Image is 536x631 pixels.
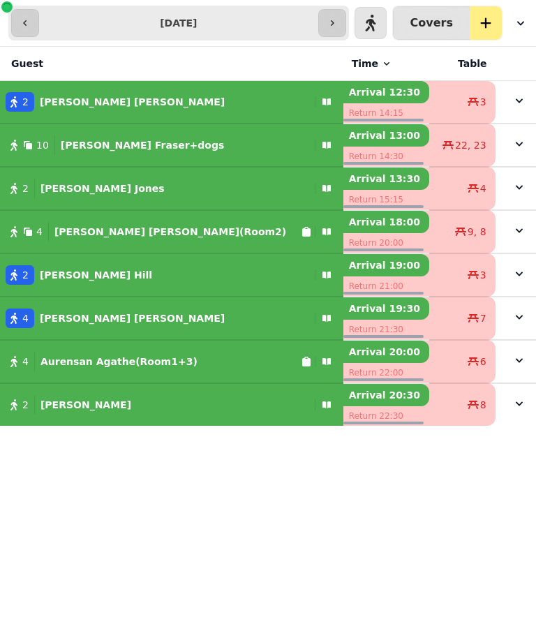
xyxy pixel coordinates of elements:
[40,95,225,109] p: [PERSON_NAME] [PERSON_NAME]
[22,398,29,412] span: 2
[343,168,429,190] p: Arrival 13:30
[393,6,470,40] button: Covers
[480,95,486,109] span: 3
[40,268,152,282] p: [PERSON_NAME] Hill
[343,276,429,296] p: Return 21:00
[343,103,429,123] p: Return 14:15
[40,181,165,195] p: [PERSON_NAME] Jones
[343,211,429,233] p: Arrival 18:00
[22,95,29,109] span: 2
[455,138,486,152] span: 22, 23
[429,47,495,81] th: Table
[22,311,29,325] span: 4
[40,355,198,369] p: Aurensan Agathe(Room1+3)
[343,81,429,103] p: Arrival 12:30
[410,17,453,29] p: Covers
[40,398,131,412] p: [PERSON_NAME]
[343,341,429,363] p: Arrival 20:00
[352,57,392,70] button: Time
[343,406,429,426] p: Return 22:30
[468,225,486,239] span: 9, 8
[343,297,429,320] p: Arrival 19:30
[61,138,225,152] p: [PERSON_NAME] Fraser+dogs
[343,147,429,166] p: Return 14:30
[352,57,378,70] span: Time
[343,363,429,383] p: Return 22:00
[36,225,43,239] span: 4
[54,225,286,239] p: [PERSON_NAME] [PERSON_NAME](Room2)
[480,398,486,412] span: 8
[22,181,29,195] span: 2
[40,311,225,325] p: [PERSON_NAME] [PERSON_NAME]
[343,124,429,147] p: Arrival 13:00
[480,355,486,369] span: 6
[343,233,429,253] p: Return 20:00
[36,138,49,152] span: 10
[343,384,429,406] p: Arrival 20:30
[343,190,429,209] p: Return 15:15
[343,254,429,276] p: Arrival 19:00
[22,268,29,282] span: 2
[480,311,486,325] span: 7
[480,181,486,195] span: 4
[343,320,429,339] p: Return 21:30
[22,355,29,369] span: 4
[480,268,486,282] span: 3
